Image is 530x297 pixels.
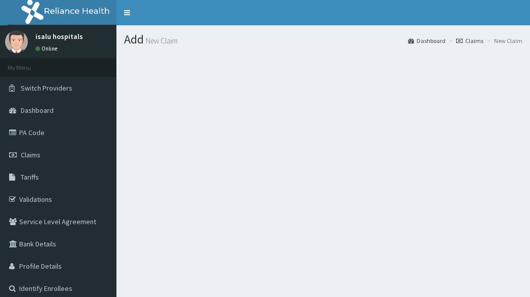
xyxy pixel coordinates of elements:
[484,36,522,45] li: New Claim
[21,150,40,159] span: Claims
[5,30,28,53] img: User Image
[21,83,72,93] span: Switch Providers
[408,36,445,45] a: Dashboard
[124,33,522,46] h1: Add
[21,106,54,115] span: Dashboard
[21,173,39,182] span: Tariffs
[35,33,83,40] p: isalu hospitals
[35,45,60,52] a: Online
[456,36,483,45] a: Claims
[144,37,178,45] small: New Claim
